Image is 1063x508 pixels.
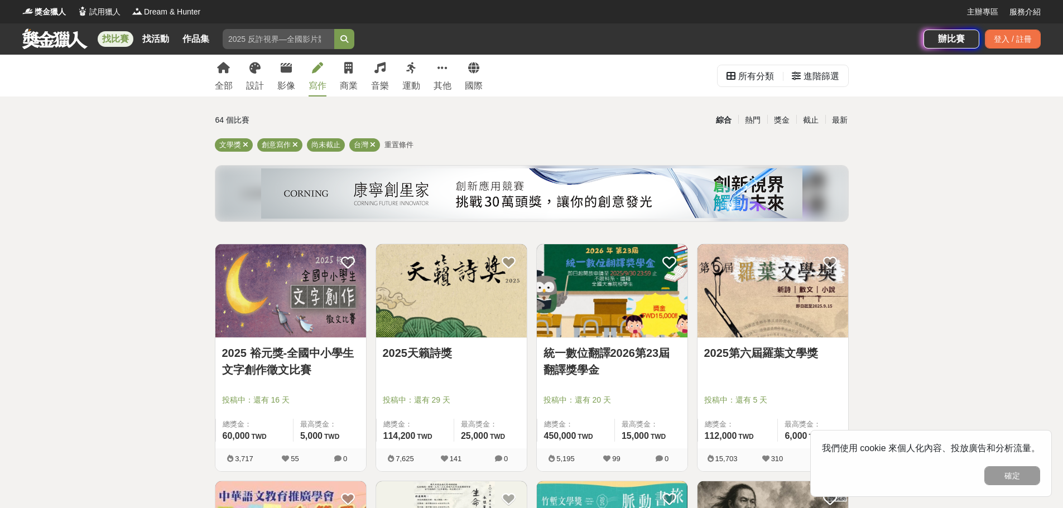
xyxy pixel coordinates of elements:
div: 運動 [402,79,420,93]
a: 統一數位翻譯2026第23屆翻譯獎學金 [543,345,681,378]
img: Cover Image [537,244,687,337]
span: 141 [450,454,462,463]
div: 國際 [465,79,483,93]
span: TWD [578,433,593,441]
a: 設計 [246,55,264,96]
img: Logo [132,6,143,17]
div: 熱門 [738,110,767,130]
span: 試用獵人 [89,6,121,18]
span: 0 [504,454,508,463]
div: 截止 [796,110,825,130]
a: Cover Image [215,244,366,338]
a: 2025 裕元獎-全國中小學生文字創作徵文比賽 [222,345,359,378]
a: Cover Image [537,244,687,338]
span: 投稿中：還有 16 天 [222,394,359,406]
a: Cover Image [376,244,527,338]
div: 設計 [246,79,264,93]
a: 音樂 [371,55,389,96]
img: 450e0687-a965-40c0-abf0-84084e733638.png [261,168,802,219]
a: 服務介紹 [1009,6,1041,18]
span: 文學獎 [219,141,241,149]
a: Cover Image [698,244,848,338]
input: 2025 反詐視界—全國影片競賽 [223,29,334,49]
div: 登入 / 註冊 [985,30,1041,49]
div: 其他 [434,79,451,93]
span: 7,625 [396,454,414,463]
span: 3,717 [235,454,253,463]
button: 確定 [984,466,1040,485]
div: 音樂 [371,79,389,93]
span: 114,200 [383,431,416,441]
span: 55 [291,454,299,463]
a: 全部 [215,55,233,96]
span: 最高獎金： [461,419,520,430]
span: 投稿中：還有 20 天 [543,394,681,406]
a: LogoDream & Hunter [132,6,200,18]
span: TWD [324,433,339,441]
span: 60,000 [223,431,250,441]
div: 綜合 [709,110,738,130]
span: 總獎金： [383,419,447,430]
img: Logo [77,6,88,17]
a: Logo試用獵人 [77,6,121,18]
span: TWD [417,433,432,441]
div: 商業 [340,79,358,93]
span: TWD [738,433,753,441]
span: 25,000 [461,431,488,441]
a: 找活動 [138,31,174,47]
span: 最高獎金： [622,419,681,430]
span: 總獎金： [705,419,771,430]
a: 作品集 [178,31,214,47]
span: 5,000 [300,431,323,441]
span: 獎金獵人 [35,6,66,18]
span: 450,000 [544,431,576,441]
span: 112,000 [705,431,737,441]
span: 重置條件 [384,141,413,149]
a: 找比賽 [98,31,133,47]
span: 15,703 [715,454,738,463]
a: 寫作 [309,55,326,96]
span: TWD [251,433,266,441]
span: 5,195 [556,454,575,463]
div: 所有分類 [738,65,774,88]
span: 最高獎金： [785,419,841,430]
span: 0 [665,454,668,463]
div: 進階篩選 [804,65,839,88]
span: 創意寫作 [262,141,291,149]
div: 最新 [825,110,854,130]
span: 15,000 [622,431,649,441]
img: Cover Image [215,244,366,337]
div: 寫作 [309,79,326,93]
a: 辦比賽 [923,30,979,49]
span: 尚未截止 [311,141,340,149]
span: 310 [771,454,783,463]
a: 國際 [465,55,483,96]
span: 我們使用 cookie 來個人化內容、投放廣告和分析流量。 [822,443,1040,453]
span: 最高獎金： [300,419,359,430]
div: 全部 [215,79,233,93]
span: 99 [612,454,620,463]
a: 運動 [402,55,420,96]
a: 主辦專區 [967,6,998,18]
a: 影像 [277,55,295,96]
span: 6,000 [785,431,807,441]
span: 投稿中：還有 5 天 [704,394,841,406]
img: Logo [22,6,33,17]
span: 總獎金： [544,419,608,430]
span: TWD [809,433,824,441]
span: 投稿中：還有 29 天 [383,394,520,406]
span: 台灣 [354,141,368,149]
a: 2025第六屆羅葉文學獎 [704,345,841,361]
span: Dream & Hunter [144,6,200,18]
div: 64 個比賽 [215,110,426,130]
span: 0 [343,454,347,463]
span: TWD [490,433,505,441]
a: 商業 [340,55,358,96]
div: 影像 [277,79,295,93]
a: 其他 [434,55,451,96]
span: 總獎金： [223,419,286,430]
span: TWD [651,433,666,441]
img: Cover Image [376,244,527,337]
img: Cover Image [698,244,848,337]
div: 獎金 [767,110,796,130]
